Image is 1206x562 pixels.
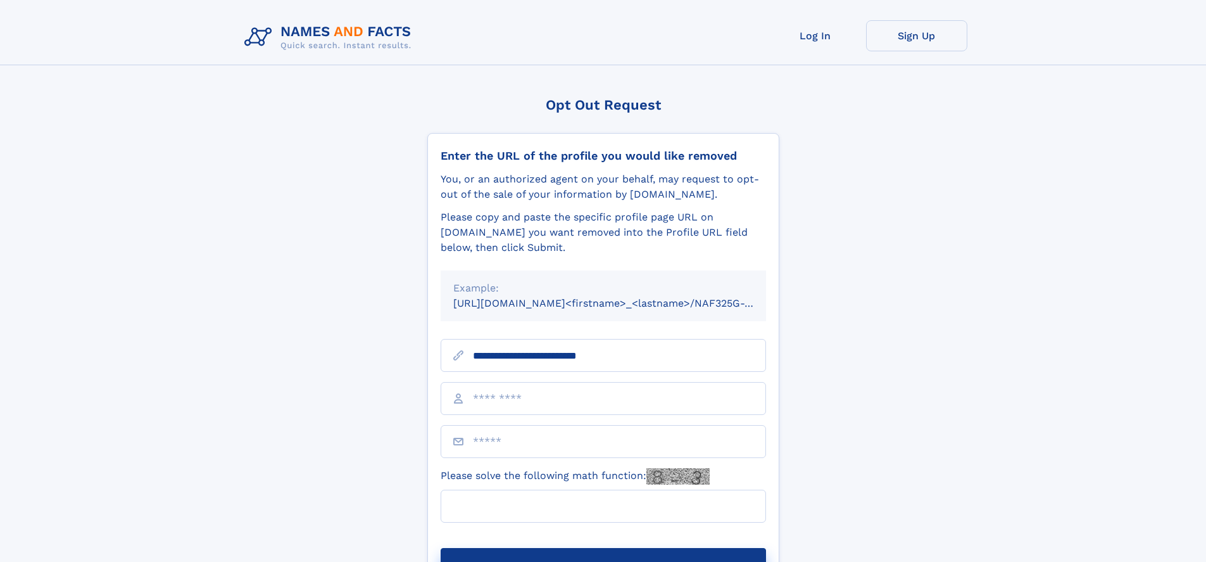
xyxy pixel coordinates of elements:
a: Log In [765,20,866,51]
div: Please copy and paste the specific profile page URL on [DOMAIN_NAME] you want removed into the Pr... [441,210,766,255]
small: [URL][DOMAIN_NAME]<firstname>_<lastname>/NAF325G-xxxxxxxx [453,297,790,309]
img: Logo Names and Facts [239,20,422,54]
div: Enter the URL of the profile you would like removed [441,149,766,163]
div: Opt Out Request [427,97,779,113]
div: Example: [453,281,753,296]
a: Sign Up [866,20,967,51]
label: Please solve the following math function: [441,468,710,485]
div: You, or an authorized agent on your behalf, may request to opt-out of the sale of your informatio... [441,172,766,202]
